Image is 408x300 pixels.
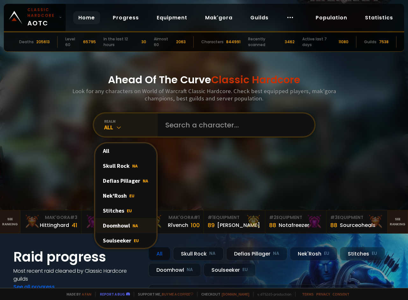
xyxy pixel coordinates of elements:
[324,250,329,257] small: EU
[148,263,201,277] div: Doomhowl
[208,214,214,221] span: # 1
[273,250,279,257] small: NA
[85,214,139,221] div: Mak'Gora
[36,39,50,45] div: 205613
[197,292,249,297] span: Checkout
[95,203,156,218] div: Stitches
[333,292,349,297] a: Consent
[19,39,34,45] div: Deaths
[364,39,376,45] div: Guilds
[211,72,300,87] span: Classic Hardcore
[201,39,224,45] div: Characters
[154,36,173,48] div: Almost 60
[100,292,125,297] a: Report a bug
[176,39,186,45] div: 2063
[217,221,260,229] div: [PERSON_NAME]
[161,113,307,136] input: Search a character...
[134,238,139,243] span: EU
[40,221,69,229] div: Hittinghard
[253,292,291,297] span: v. d752d5 - production
[245,11,274,24] a: Guilds
[279,221,309,229] div: Notafreezer
[326,210,388,233] a: #3Equipment88Sourceoheals
[194,214,200,221] span: # 1
[134,292,193,297] span: Support me,
[95,143,156,158] div: All
[290,247,337,261] div: Nek'Rosh
[83,39,96,45] div: 65795
[82,292,91,297] a: a fan
[27,7,57,18] small: Classic Hardcore
[187,267,193,273] small: NA
[222,292,249,297] a: [DOMAIN_NAME]
[311,11,352,24] a: Population
[285,39,295,45] div: 3462
[302,292,314,297] a: Terms
[339,39,348,45] div: 11080
[143,210,204,233] a: Mak'Gora#1Rîvench100
[95,158,156,173] div: Skull Rock
[226,247,287,261] div: Defias Pillager
[108,11,144,24] a: Progress
[269,214,322,221] div: Equipment
[388,210,408,233] a: Seeranking
[208,221,215,229] div: 89
[104,119,158,124] div: realm
[200,11,238,24] a: Mak'gora
[95,173,156,188] div: Defias Pillager
[13,247,141,267] h1: Raid progress
[95,218,156,233] div: Doomhowl
[330,214,383,221] div: Equipment
[4,4,66,31] a: Classic HardcoreAOTC
[73,11,100,24] a: Home
[13,283,55,290] a: See all progress
[143,178,148,184] span: NA
[148,247,170,261] div: All
[70,214,77,221] span: # 3
[265,210,326,233] a: #2Equipment88Notafreezer
[152,11,192,24] a: Equipment
[208,214,261,221] div: Equipment
[330,221,337,229] div: 88
[269,214,276,221] span: # 2
[302,36,336,48] div: Active last 7 days
[82,210,143,233] a: Mak'Gora#2Rivench100
[191,221,200,229] div: 100
[204,210,265,233] a: #1Equipment89[PERSON_NAME]
[104,36,139,48] div: In the last 12 hours
[72,221,77,229] div: 41
[95,233,156,248] div: Soulseeker
[63,292,91,297] span: Made by
[132,163,138,169] span: NA
[248,36,282,48] div: Recently scanned
[226,39,240,45] div: 844991
[27,7,57,28] span: AOTC
[379,39,389,45] div: 7538
[242,267,248,273] small: EU
[330,214,338,221] span: # 3
[20,210,82,233] a: Mak'Gora#3Hittinghard41
[162,292,193,297] a: Buy me a coffee
[147,214,200,221] div: Mak'Gora
[372,250,377,257] small: EU
[132,223,138,228] span: NA
[269,221,276,229] div: 88
[209,250,216,257] small: NA
[65,36,81,48] div: Level 60
[340,221,376,229] div: Sourceoheals
[108,72,300,87] h1: Ahead Of The Curve
[95,188,156,203] div: Nek'Rosh
[127,208,132,214] span: EU
[204,263,256,277] div: Soulseeker
[141,39,146,45] div: 30
[129,193,134,199] span: EU
[168,221,188,229] div: Rîvench
[340,247,385,261] div: Stitches
[104,124,158,131] div: All
[13,267,141,283] h4: Most recent raid cleaned by Classic Hardcore guilds
[360,11,398,24] a: Statistics
[70,87,339,102] h3: Look for any characters on World of Warcraft Classic Hardcore. Check best equipped players, mak'g...
[316,292,330,297] a: Privacy
[173,247,224,261] div: Skull Rock
[24,214,77,221] div: Mak'Gora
